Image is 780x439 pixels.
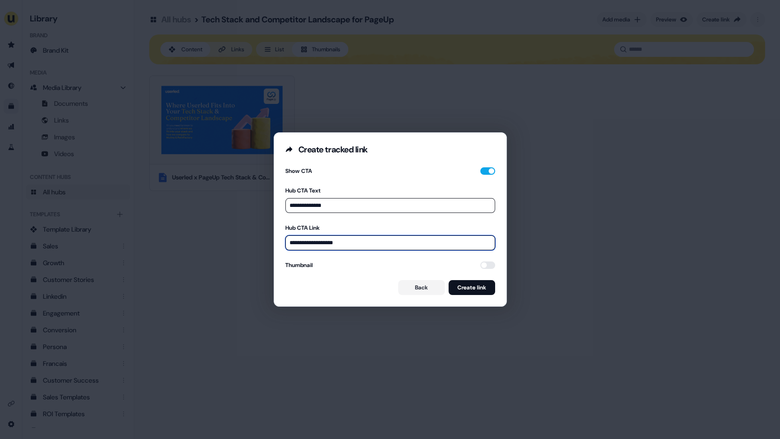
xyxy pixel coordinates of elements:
[285,261,313,269] div: Thumbnail
[449,280,495,295] button: Create link
[398,280,445,295] button: Back
[285,166,312,176] div: Show CTA
[285,187,495,194] label: Hub CTA Text
[285,224,495,232] label: Hub CTA Link
[298,144,368,155] div: Create tracked link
